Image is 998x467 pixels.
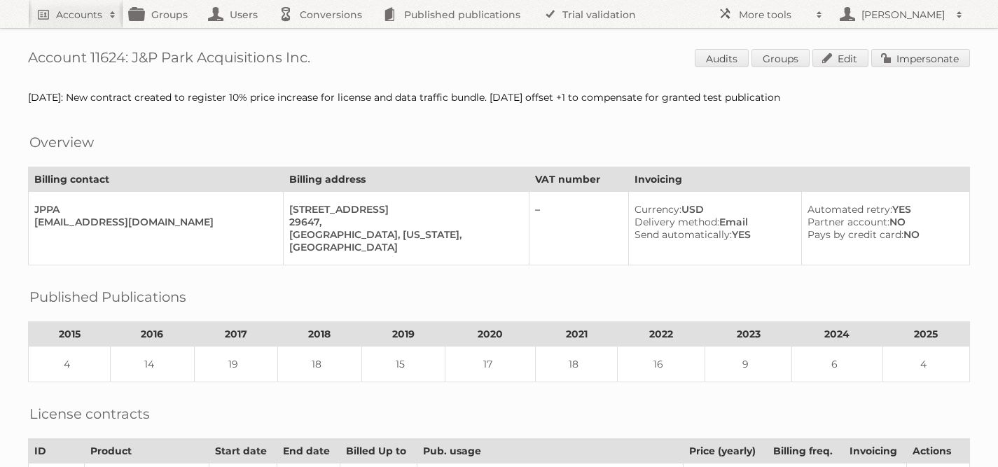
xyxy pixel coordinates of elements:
[858,8,949,22] h2: [PERSON_NAME]
[536,322,618,347] th: 2021
[907,439,970,463] th: Actions
[29,132,94,153] h2: Overview
[808,203,892,216] span: Automated retry:
[289,216,518,228] div: 29647,
[29,167,284,192] th: Billing contact
[445,347,536,382] td: 17
[871,49,970,67] a: Impersonate
[278,347,362,382] td: 18
[808,216,958,228] div: NO
[618,347,705,382] td: 16
[808,228,958,241] div: NO
[28,91,970,104] div: [DATE]: New contract created to register 10% price increase for license and data traffic bundle. ...
[695,49,749,67] a: Audits
[56,8,102,22] h2: Accounts
[808,228,903,241] span: Pays by credit card:
[812,49,868,67] a: Edit
[792,322,882,347] th: 2024
[29,322,111,347] th: 2015
[684,439,768,463] th: Price (yearly)
[34,203,272,216] div: JPPA
[618,322,705,347] th: 2022
[340,439,417,463] th: Billed Up to
[283,167,529,192] th: Billing address
[34,216,272,228] div: [EMAIL_ADDRESS][DOMAIN_NAME]
[536,347,618,382] td: 18
[843,439,907,463] th: Invoicing
[767,439,843,463] th: Billing freq.
[751,49,810,67] a: Groups
[739,8,809,22] h2: More tools
[635,216,719,228] span: Delivery method:
[28,49,970,70] h1: Account 11624: J&P Park Acquisitions Inc.
[85,439,209,463] th: Product
[529,167,628,192] th: VAT number
[29,439,85,463] th: ID
[29,347,111,382] td: 4
[29,403,150,424] h2: License contracts
[209,439,277,463] th: Start date
[277,439,340,463] th: End date
[635,203,790,216] div: USD
[361,347,445,382] td: 15
[289,241,518,253] div: [GEOGRAPHIC_DATA]
[808,203,958,216] div: YES
[289,203,518,216] div: [STREET_ADDRESS]
[278,322,362,347] th: 2018
[635,216,790,228] div: Email
[882,322,969,347] th: 2025
[529,192,628,265] td: –
[417,439,684,463] th: Pub. usage
[29,286,186,307] h2: Published Publications
[111,347,195,382] td: 14
[635,228,732,241] span: Send automatically:
[445,322,536,347] th: 2020
[194,322,278,347] th: 2017
[289,228,518,241] div: [GEOGRAPHIC_DATA], [US_STATE],
[635,203,681,216] span: Currency:
[194,347,278,382] td: 19
[882,347,969,382] td: 4
[705,347,791,382] td: 9
[792,347,882,382] td: 6
[111,322,195,347] th: 2016
[629,167,970,192] th: Invoicing
[808,216,889,228] span: Partner account:
[361,322,445,347] th: 2019
[705,322,791,347] th: 2023
[635,228,790,241] div: YES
